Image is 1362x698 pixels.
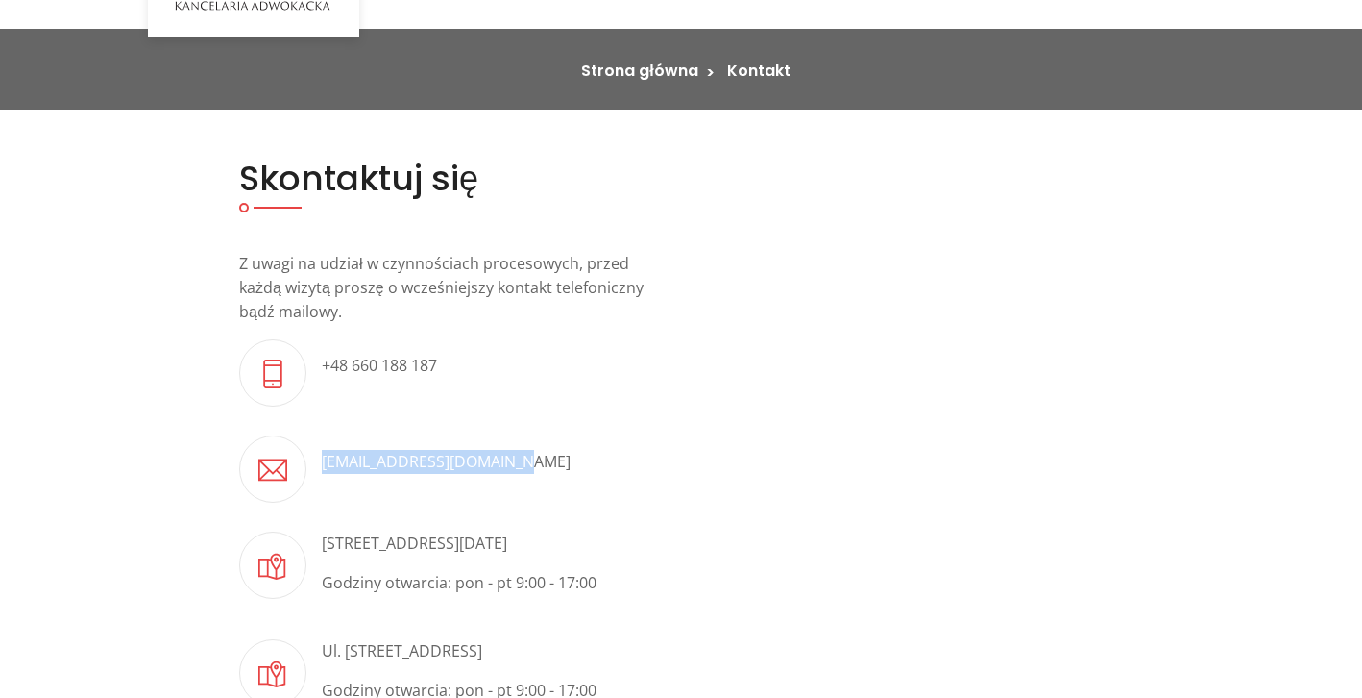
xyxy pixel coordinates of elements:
[322,450,571,474] p: [EMAIL_ADDRESS][DOMAIN_NAME]
[322,639,596,663] p: Ul. [STREET_ADDRESS]
[727,60,790,83] li: Kontakt
[581,60,697,82] a: Strona główna
[239,158,667,199] h2: Skontaktuj się
[322,571,596,595] p: Godziny otwarcia: pon - pt 9:00 - 17:00
[239,252,667,324] p: Z uwagi na udział w czynnościach procesowych, przed każdą wizytą proszę o wcześniejszy kontakt te...
[322,532,596,556] p: [STREET_ADDRESS][DATE]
